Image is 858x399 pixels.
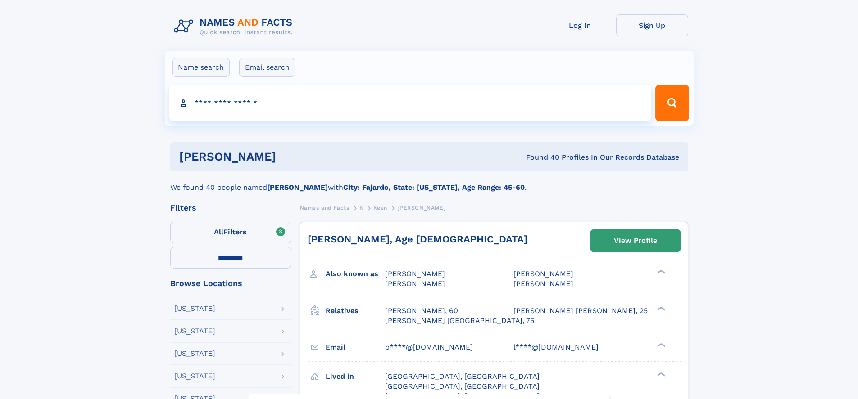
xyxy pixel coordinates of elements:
[170,222,291,243] label: Filters
[655,269,666,275] div: ❯
[170,171,688,193] div: We found 40 people named with .
[385,382,540,390] span: [GEOGRAPHIC_DATA], [GEOGRAPHIC_DATA]
[170,279,291,287] div: Browse Locations
[300,202,350,213] a: Names and Facts
[397,205,445,211] span: [PERSON_NAME]
[385,269,445,278] span: [PERSON_NAME]
[385,279,445,288] span: [PERSON_NAME]
[179,151,401,162] h1: [PERSON_NAME]
[174,350,215,357] div: [US_STATE]
[359,205,363,211] span: K
[326,340,385,355] h3: Email
[616,14,688,36] a: Sign Up
[170,204,291,212] div: Filters
[359,202,363,213] a: K
[513,269,573,278] span: [PERSON_NAME]
[655,371,666,377] div: ❯
[385,306,458,316] a: [PERSON_NAME], 60
[174,327,215,335] div: [US_STATE]
[267,183,328,192] b: [PERSON_NAME]
[544,14,616,36] a: Log In
[513,279,573,288] span: [PERSON_NAME]
[174,305,215,312] div: [US_STATE]
[174,372,215,380] div: [US_STATE]
[169,85,652,121] input: search input
[239,58,295,77] label: Email search
[326,303,385,318] h3: Relatives
[343,183,525,192] b: City: Fajardo, State: [US_STATE], Age Range: 45-60
[326,266,385,282] h3: Also known as
[385,316,534,326] a: [PERSON_NAME] [GEOGRAPHIC_DATA], 75
[513,306,648,316] a: [PERSON_NAME] [PERSON_NAME], 25
[373,205,387,211] span: Keen
[655,342,666,348] div: ❯
[214,228,223,236] span: All
[308,233,527,245] a: [PERSON_NAME], Age [DEMOGRAPHIC_DATA]
[373,202,387,213] a: Keen
[655,85,689,121] button: Search Button
[591,230,680,251] a: View Profile
[655,305,666,311] div: ❯
[385,372,540,381] span: [GEOGRAPHIC_DATA], [GEOGRAPHIC_DATA]
[326,369,385,384] h3: Lived in
[172,58,230,77] label: Name search
[401,152,679,162] div: Found 40 Profiles In Our Records Database
[170,14,300,39] img: Logo Names and Facts
[614,230,657,251] div: View Profile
